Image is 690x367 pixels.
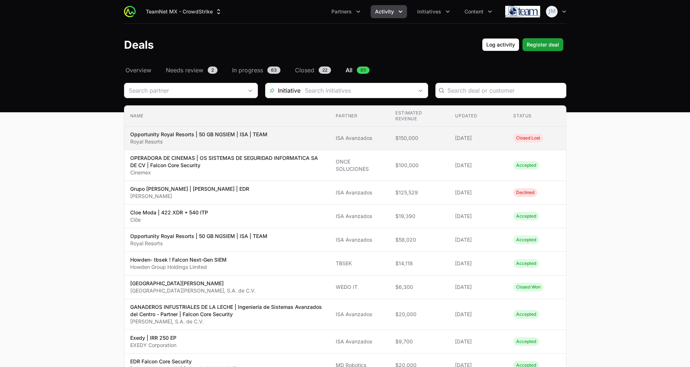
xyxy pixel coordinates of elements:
[124,106,330,126] th: Name
[455,311,502,318] span: [DATE]
[208,66,218,74] span: 2
[295,66,314,74] span: Closed
[455,283,502,291] span: [DATE]
[130,358,236,365] p: EDR Falcon Core Security
[327,5,365,18] button: Partners
[507,106,566,126] th: Status
[130,240,267,247] p: Royal Resorts
[130,256,227,263] p: Howden- tbsek ! Falcon Next-Gen SIEM
[164,66,219,74] a: Needs review2
[455,338,502,345] span: [DATE]
[336,260,384,267] span: TBSEK
[336,236,384,243] span: ISA Avanzados
[395,213,443,220] span: $19,390
[124,6,136,17] img: ActivitySource
[413,5,454,18] button: Initiatives
[375,8,394,15] span: Activity
[505,4,540,19] img: TeamNet MX
[130,342,176,349] p: EXEDY Corporation
[395,134,443,142] span: $150,000
[125,66,151,74] span: Overview
[130,169,324,176] p: Cinemex
[130,318,324,325] p: [PERSON_NAME], S.A. de C.V.
[124,66,566,74] nav: Deals navigation
[130,263,227,271] p: Howden Group Holdings Limited
[336,311,384,318] span: ISA Avanzados
[130,280,256,287] p: [GEOGRAPHIC_DATA][PERSON_NAME]
[267,66,280,74] span: 63
[395,260,443,267] span: $14,118
[390,106,449,126] th: Estimated revenue
[166,66,203,74] span: Needs review
[460,5,496,18] div: Content menu
[130,193,249,200] p: [PERSON_NAME]
[455,236,502,243] span: [DATE]
[336,338,384,345] span: ISA Avanzados
[346,66,352,74] span: All
[371,5,407,18] button: Activity
[522,38,563,51] button: Register deal
[130,131,267,138] p: Opportunity Royal Resorts | 50 GB NGSIEM | ISA | TEAM
[141,5,227,18] div: Supplier switch menu
[455,189,502,196] span: [DATE]
[124,66,153,74] a: Overview
[130,209,208,216] p: Cloe Moda | 422 XDR + 540 ITP
[130,185,249,193] p: Grupo [PERSON_NAME] | [PERSON_NAME] | EDR
[141,5,227,18] button: TeamNet MX - CrowdStrike
[464,8,483,15] span: Content
[336,134,384,142] span: ISA Avanzados
[319,66,331,74] span: 22
[124,83,243,98] input: Search partner
[130,154,324,169] p: OPERADORA DE CINEMAS | OS SISTEMAS DE SEGURIDAD INFORMATICA SA DE CV | Falcon Core Security
[413,5,454,18] div: Initiatives menu
[130,334,176,342] p: Exedy | IRR 250 EP
[395,162,443,169] span: $100,000
[294,66,332,74] a: Closed22
[455,213,502,220] span: [DATE]
[395,189,443,196] span: $125,529
[371,5,407,18] div: Activity menu
[232,66,263,74] span: In progress
[243,83,258,98] div: Open
[327,5,365,18] div: Partners menu
[395,311,443,318] span: $20,000
[486,40,515,49] span: Log activity
[336,189,384,196] span: ISA Avanzados
[331,8,352,15] span: Partners
[124,38,154,51] h1: Deals
[455,260,502,267] span: [DATE]
[449,106,507,126] th: Updated
[447,86,562,95] input: Search deal or customer
[300,83,413,98] input: Search initiatives
[527,40,559,49] span: Register deal
[357,66,370,74] span: 85
[395,338,443,345] span: $9,700
[130,216,208,223] p: Clōe
[130,138,267,145] p: Royal Resorts
[330,106,390,126] th: Partner
[460,5,496,18] button: Content
[417,8,441,15] span: Initiatives
[413,83,428,98] div: Open
[546,6,558,17] img: Juan Manuel Zuleta
[136,5,496,18] div: Main navigation
[130,233,267,240] p: Opportunity Royal Resorts | 50 GB NGSIEM | ISA | TEAM
[455,134,502,142] span: [DATE]
[130,287,256,294] p: [GEOGRAPHIC_DATA][PERSON_NAME], S.A. de C.V.
[336,283,384,291] span: WEDO IT
[336,158,384,173] span: ONCE SOLUCIONES
[395,236,443,243] span: $58,020
[130,303,324,318] p: GANADEROS INFUSTRIALES DE LA LECHE | Ingeniería de Sistemas Avanzados del Centro - Partner | Falc...
[482,38,519,51] button: Log activity
[395,283,443,291] span: $6,300
[266,86,300,95] span: Initiative
[455,162,502,169] span: [DATE]
[482,38,563,51] div: Primary actions
[231,66,282,74] a: In progress63
[344,66,371,74] a: All85
[336,213,384,220] span: ISA Avanzados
